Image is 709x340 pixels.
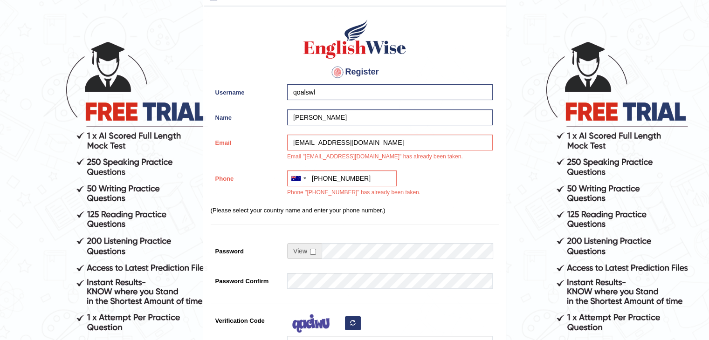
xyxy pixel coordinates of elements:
[211,206,499,215] p: (Please select your country name and enter your phone number.)
[211,65,499,80] h4: Register
[211,84,283,97] label: Username
[211,313,283,325] label: Verification Code
[302,18,408,60] img: Logo of English Wise create a new account for intelligent practice with AI
[211,135,283,147] label: Email
[211,243,283,256] label: Password
[310,249,316,255] input: Show/Hide Password
[211,109,283,122] label: Name
[211,170,283,183] label: Phone
[211,273,283,286] label: Password Confirm
[287,170,397,186] input: +61 412 345 678
[288,171,309,186] div: Australia: +61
